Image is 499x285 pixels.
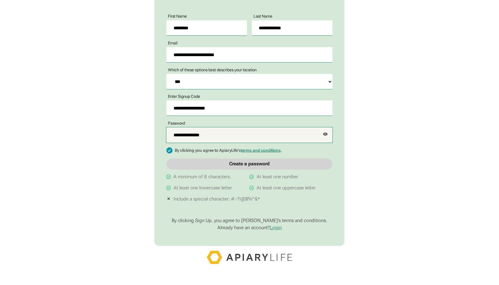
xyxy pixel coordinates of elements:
[166,184,249,192] li: At least one lowercase letter
[166,68,259,72] p: Which of these options best describes your location
[166,6,333,212] form: signup-redbull
[166,121,187,126] label: Password
[252,14,275,19] label: Last Name
[241,148,281,153] a: terms and conditions
[166,218,333,224] p: By clicking Sign Up, you agree to [PERSON_NAME]’s terms and conditions.
[166,159,333,170] a: Create a password
[249,173,333,181] li: At least one number
[166,14,189,19] label: First Name
[249,184,333,192] li: At least one uppercase letter
[166,195,333,204] li: Include a special character: #.-?!@$%^&*
[166,94,202,99] label: Enter Signup Code
[166,173,249,181] li: A minimum of 8 characters.
[166,225,333,231] p: Already have an account?
[270,225,282,230] a: Login
[166,41,180,45] label: Email
[175,148,282,153] span: By clicking you agree to ApiaryLife's .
